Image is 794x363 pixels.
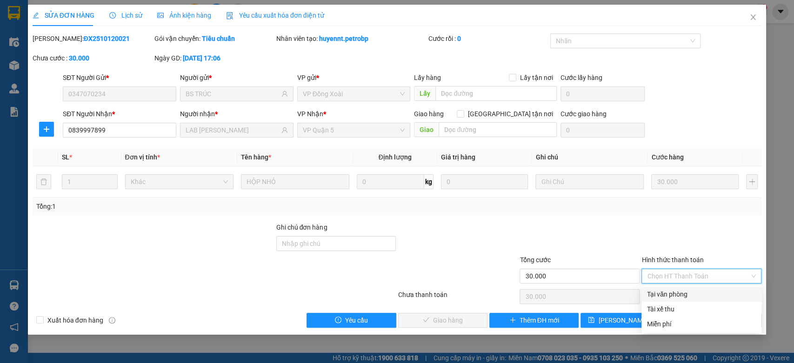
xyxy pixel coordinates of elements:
[109,317,115,323] span: info-circle
[560,74,602,81] label: Cước lấy hàng
[516,73,557,83] span: Lấy tận nơi
[424,174,434,189] span: kg
[281,127,288,133] span: user
[749,13,757,21] span: close
[535,174,644,189] input: Ghi Chú
[154,33,274,44] div: Gói vận chuyển:
[109,12,116,19] span: clock-circle
[297,73,411,83] div: VP gửi
[109,12,142,19] span: Lịch sử
[303,123,405,137] span: VP Quận 5
[441,174,528,189] input: 0
[580,313,670,328] button: save[PERSON_NAME] chuyển hoàn
[509,317,516,324] span: plus
[647,304,756,314] div: Tài xế thu
[414,74,441,81] span: Lấy hàng
[489,313,579,328] button: plusThêm ĐH mới
[740,5,766,31] button: Close
[297,110,323,118] span: VP Nhận
[307,313,396,328] button: exclamation-circleYêu cầu
[226,12,234,20] img: icon
[69,54,89,62] b: 30.000
[746,174,758,189] button: plus
[588,317,594,324] span: save
[131,175,228,189] span: Khác
[414,86,435,101] span: Lấy
[186,89,280,99] input: Tên người gửi
[39,122,54,137] button: plus
[335,317,341,324] span: exclamation-circle
[647,289,756,299] div: Tại văn phòng
[241,174,349,189] input: VD: Bàn, Ghế
[560,86,645,101] input: Cước lấy hàng
[180,109,294,119] div: Người nhận
[641,256,703,264] label: Hình thức thanh toán
[276,236,396,251] input: Ghi chú đơn hàng
[63,73,176,83] div: SĐT Người Gửi
[154,53,274,63] div: Ngày GD:
[457,35,461,42] b: 0
[157,12,211,19] span: Ảnh kiện hàng
[560,110,607,118] label: Cước giao hàng
[651,174,739,189] input: 0
[276,224,327,231] label: Ghi chú đơn hàng
[398,313,487,328] button: checkGiao hàng
[63,109,176,119] div: SĐT Người Nhận
[560,123,645,138] input: Cước giao hàng
[62,153,69,161] span: SL
[651,153,683,161] span: Cước hàng
[183,54,220,62] b: [DATE] 17:06
[647,319,756,329] div: Miễn phí
[397,290,519,306] div: Chưa thanh toán
[44,315,107,325] span: Xuất hóa đơn hàng
[464,109,557,119] span: [GEOGRAPHIC_DATA] tận nơi
[439,122,557,137] input: Dọc đường
[281,91,288,97] span: user
[520,256,550,264] span: Tổng cước
[520,315,559,325] span: Thêm ĐH mới
[125,153,160,161] span: Đơn vị tính
[33,12,39,19] span: edit
[180,73,294,83] div: Người gửi
[414,122,439,137] span: Giao
[441,153,475,161] span: Giá trị hàng
[276,33,427,44] div: Nhân viên tạo:
[36,174,51,189] button: delete
[428,33,548,44] div: Cước rồi :
[36,201,307,211] div: Tổng: 1
[84,35,130,42] b: ĐX2510120021
[647,269,756,283] span: Chọn HT Thanh Toán
[40,125,53,133] span: plus
[414,110,444,118] span: Giao hàng
[33,12,94,19] span: SỬA ĐƠN HÀNG
[241,153,271,161] span: Tên hàng
[303,87,405,101] span: VP Đồng Xoài
[319,35,368,42] b: huyennt.petrobp
[532,148,647,166] th: Ghi chú
[598,315,687,325] span: [PERSON_NAME] chuyển hoàn
[33,53,153,63] div: Chưa cước :
[157,12,164,19] span: picture
[33,33,153,44] div: [PERSON_NAME]:
[202,35,235,42] b: Tiêu chuẩn
[435,86,557,101] input: Dọc đường
[345,315,368,325] span: Yêu cầu
[186,125,280,135] input: Tên người nhận
[379,153,412,161] span: Định lượng
[226,12,324,19] span: Yêu cầu xuất hóa đơn điện tử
